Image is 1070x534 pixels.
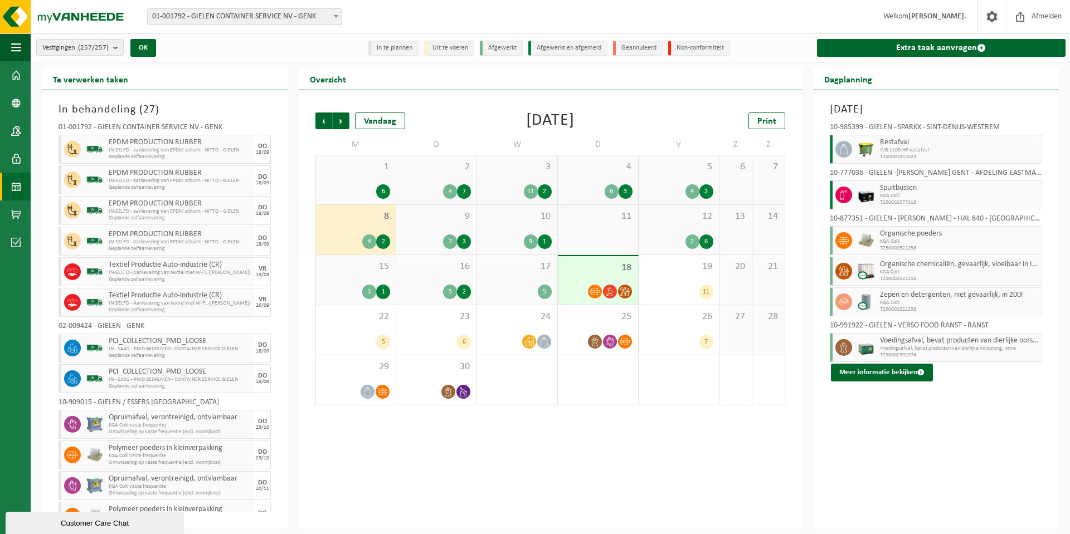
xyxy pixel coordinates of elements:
[86,263,103,280] img: BL-SO-LV
[858,187,874,203] img: PB-LB-0680-HPE-BK-11
[831,364,933,381] button: Meer informatie bekijken
[725,161,746,173] span: 6
[109,270,251,276] span: IN-SELFD - Aanlevering van textiel met W-FL ([PERSON_NAME])
[147,8,342,25] span: 01-001792 - GIELEN CONTAINER SERVICE NV - GENK
[524,234,538,249] div: 9
[538,234,552,249] div: 1
[322,311,390,323] span: 22
[880,229,1039,238] span: Organische poeders
[109,453,251,459] span: KGA Colli vaste frequentie
[256,455,269,461] div: 23/10
[758,161,779,173] span: 7
[109,352,251,359] span: Geplande zelfaanlevering
[443,285,457,299] div: 5
[402,210,471,223] span: 9
[758,311,779,323] span: 28
[605,184,619,199] div: 6
[402,311,471,323] span: 23
[457,285,471,299] div: 2
[563,210,633,223] span: 11
[725,210,746,223] span: 13
[538,184,552,199] div: 2
[109,239,251,246] span: IN-SELFD - aanlevering van EPDM schuim - NITTO - GIELEN
[483,210,552,223] span: 10
[725,311,746,323] span: 27
[256,211,269,217] div: 18/09
[880,291,1039,300] span: Zepen en detergenten, niet gevaarlijk, in 200l
[443,234,457,249] div: 7
[109,346,251,352] span: IN - SAAS - PMD BEDRIJVEN - CONTAINER SERVICE GIELEN
[880,336,1039,345] span: Voedingsafval, bevat producten van dierlijke oorsprong, onverpakt, categorie 3
[322,361,390,373] span: 29
[813,68,883,90] h2: Dagplanning
[908,12,966,21] strong: [PERSON_NAME].
[699,335,713,349] div: 7
[858,263,874,280] img: PB-IC-CU
[109,276,251,283] span: Geplande zelfaanlevering
[256,425,269,430] div: 23/10
[109,474,251,483] span: Opruimafval, verontreinigd, ontvlambaar
[758,210,779,223] span: 14
[86,416,103,433] img: PB-AP-0800-MET-02-01
[86,294,103,311] img: BL-SO-LV
[315,135,396,155] td: M
[109,178,251,184] span: IN-SELFD - aanlevering van EPDM schuim - NITTO - GIELEN
[109,422,251,429] span: KGA Colli vaste frequentie
[362,234,376,249] div: 4
[86,233,103,249] img: BL-SO-LV
[858,293,874,310] img: LP-LD-00200-CU
[109,246,251,252] span: Geplande zelfaanlevering
[830,322,1042,333] div: 10-991922 - GIELEN - VERSO FOOD RANST - RANST
[109,300,251,307] span: IN-SELFD - Aanlevering van textiel met W-FL ([PERSON_NAME])
[402,361,471,373] span: 30
[396,135,477,155] td: D
[86,477,103,494] img: PB-AP-0800-MET-02-01
[86,447,103,463] img: LP-PA-00000-WDN-11
[644,161,713,173] span: 5
[148,9,342,25] span: 01-001792 - GIELEN CONTAINER SERVICE NV - GENK
[668,41,730,56] li: Non-conformiteit
[86,141,103,158] img: BL-SO-LV
[528,41,607,56] li: Afgewerkt en afgemeld
[613,41,663,56] li: Geannuleerd
[259,266,266,272] div: VR
[748,112,785,129] a: Print
[880,147,1039,154] span: WB-1100-HP restafval
[333,112,349,129] span: Volgende
[880,306,1039,313] span: T250002522258
[78,44,109,51] count: (257/257)
[880,345,1039,352] span: Voedingsafval, bevat producten van dierlijke oorsprong, onve
[699,184,713,199] div: 2
[109,429,251,435] span: Omwisseling op vaste frequentie (excl. voorrijkost)
[880,199,1039,206] span: T250002577318
[109,261,251,270] span: Textiel Productie Auto-industrie (CR)
[130,39,156,57] button: OK
[644,261,713,273] span: 19
[538,285,552,299] div: 5
[258,479,267,486] div: DO
[109,413,251,422] span: Opruimafval, verontreinigd, ontvlambaar
[109,291,251,300] span: Textiel Productie Auto-industrie (CR)
[563,161,633,173] span: 4
[699,285,713,299] div: 11
[86,172,103,188] img: BL-SO-LV
[59,399,271,410] div: 10-909015 - GIELEN / ESSERS [GEOGRAPHIC_DATA]
[86,508,103,525] img: LP-PA-00000-WDN-11
[424,41,474,56] li: Uit te voeren
[402,261,471,273] span: 16
[59,322,271,334] div: 02-009424 - GIELEN - GENK
[109,169,251,178] span: EPDM PRODUCTION RUBBER
[256,303,269,308] div: 26/09
[526,112,575,129] div: [DATE]
[639,135,719,155] td: V
[376,335,390,349] div: 5
[362,285,376,299] div: 1
[256,180,269,186] div: 18/09
[483,261,552,273] span: 17
[109,444,251,453] span: Polymeer poeders in kleinverpakking
[685,184,699,199] div: 4
[109,154,251,160] span: Geplande zelfaanlevering
[752,135,785,155] td: Z
[258,235,267,242] div: DO
[830,124,1042,135] div: 10-985399 - GIELEN - SPARKX - SINT-DENIJS-WESTREM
